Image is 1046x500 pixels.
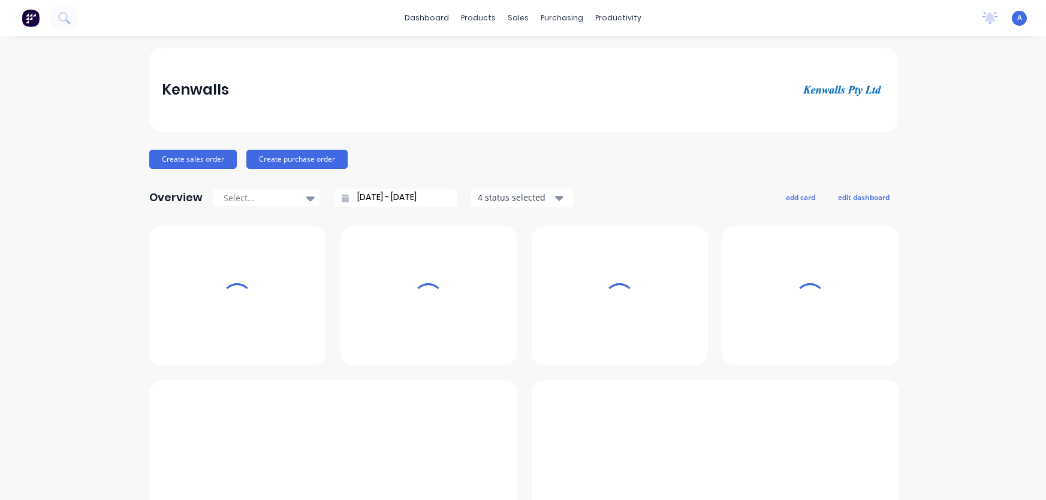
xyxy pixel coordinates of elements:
div: Kenwalls [162,78,229,102]
button: Create sales order [149,150,237,169]
span: A [1017,13,1022,23]
button: edit dashboard [830,189,897,205]
div: sales [502,9,535,27]
button: 4 status selected [471,189,573,207]
div: purchasing [535,9,589,27]
img: Factory [22,9,40,27]
div: 4 status selected [478,191,553,204]
button: Create purchase order [246,150,348,169]
button: add card [778,189,823,205]
div: productivity [589,9,647,27]
div: Overview [149,186,203,210]
div: products [455,9,502,27]
img: Kenwalls [800,82,884,97]
a: dashboard [399,9,455,27]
